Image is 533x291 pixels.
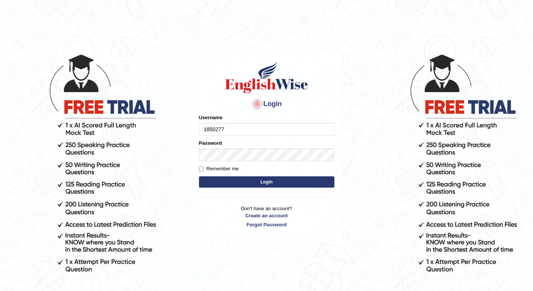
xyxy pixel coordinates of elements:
label: Remember me [199,165,239,173]
a: Create an account [199,212,334,219]
button: Login [199,176,334,188]
a: Forgot Password [199,221,334,228]
img: Logo of English Wise sign in for intelligent practice with AI [224,61,310,94]
h4: Login [199,98,334,110]
label: Password [199,139,222,147]
p: Don't have an account? [199,205,334,228]
input: Remember me [199,167,204,171]
label: Username [199,114,223,121]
